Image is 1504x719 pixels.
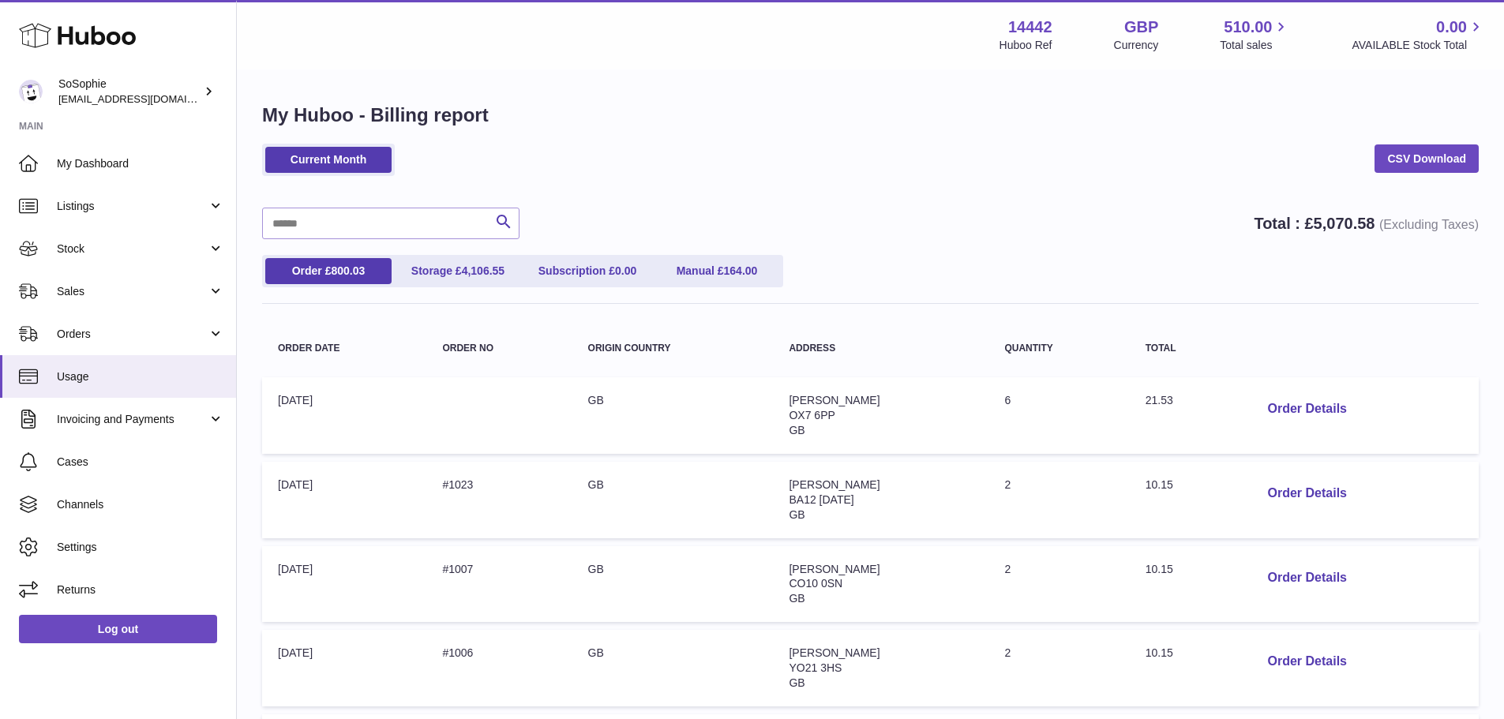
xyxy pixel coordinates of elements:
[426,546,572,623] td: #1007
[572,462,774,538] td: GB
[57,199,208,214] span: Listings
[262,377,426,454] td: [DATE]
[1375,144,1479,173] a: CSV Download
[1146,478,1173,491] span: 10.15
[1114,38,1159,53] div: Currency
[265,147,392,173] a: Current Month
[773,328,988,369] th: Address
[654,258,780,284] a: Manual £164.00
[57,327,208,342] span: Orders
[1124,17,1158,38] strong: GBP
[19,80,43,103] img: internalAdmin-14442@internal.huboo.com
[988,630,1129,706] td: 2
[262,462,426,538] td: [DATE]
[789,394,880,406] span: [PERSON_NAME]
[1146,394,1173,406] span: 21.53
[1255,393,1359,425] button: Order Details
[1255,562,1359,594] button: Order Details
[19,615,217,643] a: Log out
[789,563,880,575] span: [PERSON_NAME]
[789,409,835,421] span: OX7 6PP
[57,284,208,299] span: Sales
[265,258,392,284] a: Order £800.03
[331,264,365,277] span: 800.03
[789,676,805,689] span: GB
[615,264,636,277] span: 0.00
[1220,17,1290,53] a: 510.00 Total sales
[1224,17,1272,38] span: 510.00
[1146,563,1173,575] span: 10.15
[988,462,1129,538] td: 2
[57,156,224,171] span: My Dashboard
[988,546,1129,623] td: 2
[1314,215,1375,232] span: 5,070.58
[524,258,651,284] a: Subscription £0.00
[789,493,853,506] span: BA12 [DATE]
[57,497,224,512] span: Channels
[1146,646,1173,659] span: 10.15
[426,462,572,538] td: #1023
[57,369,224,384] span: Usage
[988,328,1129,369] th: Quantity
[57,242,208,257] span: Stock
[789,508,805,521] span: GB
[572,377,774,454] td: GB
[789,424,805,436] span: GB
[1008,17,1052,38] strong: 14442
[1000,38,1052,53] div: Huboo Ref
[426,630,572,706] td: #1006
[1379,218,1479,231] span: (Excluding Taxes)
[1220,38,1290,53] span: Total sales
[1352,38,1485,53] span: AVAILABLE Stock Total
[395,258,521,284] a: Storage £4,106.55
[789,661,842,674] span: YO21 3HS
[462,264,505,277] span: 4,106.55
[988,377,1129,454] td: 6
[1255,646,1359,678] button: Order Details
[572,630,774,706] td: GB
[1130,328,1240,369] th: Total
[572,328,774,369] th: Origin Country
[1352,17,1485,53] a: 0.00 AVAILABLE Stock Total
[426,328,572,369] th: Order no
[789,592,805,605] span: GB
[57,582,224,597] span: Returns
[57,540,224,555] span: Settings
[1255,477,1359,510] button: Order Details
[789,577,842,590] span: CO10 0SN
[724,264,758,277] span: 164.00
[58,92,232,105] span: [EMAIL_ADDRESS][DOMAIN_NAME]
[262,630,426,706] td: [DATE]
[57,412,208,427] span: Invoicing and Payments
[262,546,426,623] td: [DATE]
[1436,17,1467,38] span: 0.00
[262,328,426,369] th: Order Date
[1254,215,1479,232] strong: Total : £
[57,455,224,470] span: Cases
[789,478,880,491] span: [PERSON_NAME]
[789,646,880,659] span: [PERSON_NAME]
[572,546,774,623] td: GB
[262,103,1479,128] h1: My Huboo - Billing report
[58,77,201,107] div: SoSophie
